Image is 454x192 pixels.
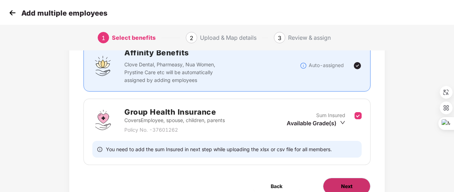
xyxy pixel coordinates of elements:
[112,32,156,43] div: Select benefits
[124,61,229,84] p: Clove Dental, Pharmeasy, Nua Women, Prystine Care etc will be automatically assigned by adding em...
[300,62,307,69] img: svg+xml;base64,PHN2ZyBpZD0iSW5mb18tXzMyeDMyIiBkYXRhLW5hbWU9IkluZm8gLSAzMngzMiIgeG1sbnM9Imh0dHA6Ly...
[106,146,332,153] span: You need to add the sum Insured in next step while uploading the xlsx or csv file for all members.
[341,182,352,190] span: Next
[287,119,345,127] div: Available Grade(s)
[278,34,281,42] span: 3
[92,109,114,131] img: svg+xml;base64,PHN2ZyBpZD0iR3JvdXBfSGVhbHRoX0luc3VyYW5jZSIgZGF0YS1uYW1lPSJHcm91cCBIZWFsdGggSW5zdX...
[102,34,105,42] span: 1
[271,182,282,190] span: Back
[92,55,114,76] img: svg+xml;base64,PHN2ZyBpZD0iQWZmaW5pdHlfQmVuZWZpdHMiIGRhdGEtbmFtZT0iQWZmaW5pdHkgQmVuZWZpdHMiIHhtbG...
[316,111,345,119] p: Sum Insured
[124,126,225,134] p: Policy No. - 37601262
[21,9,107,17] p: Add multiple employees
[288,32,331,43] div: Review & assign
[124,106,225,118] h2: Group Health Insurance
[353,61,362,70] img: svg+xml;base64,PHN2ZyBpZD0iVGljay0yNHgyNCIgeG1sbnM9Imh0dHA6Ly93d3cudzMub3JnLzIwMDAvc3ZnIiB3aWR0aD...
[340,120,345,125] span: down
[309,61,344,69] p: Auto-assigned
[200,32,256,43] div: Upload & Map details
[7,7,18,18] img: svg+xml;base64,PHN2ZyB4bWxucz0iaHR0cDovL3d3dy53My5vcmcvMjAwMC9zdmciIHdpZHRoPSIzMCIgaGVpZ2h0PSIzMC...
[97,146,102,153] span: info-circle
[124,116,225,124] p: Covers Employee, spouse, children, parents
[124,47,300,59] h2: Affinity Benefits
[190,34,193,42] span: 2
